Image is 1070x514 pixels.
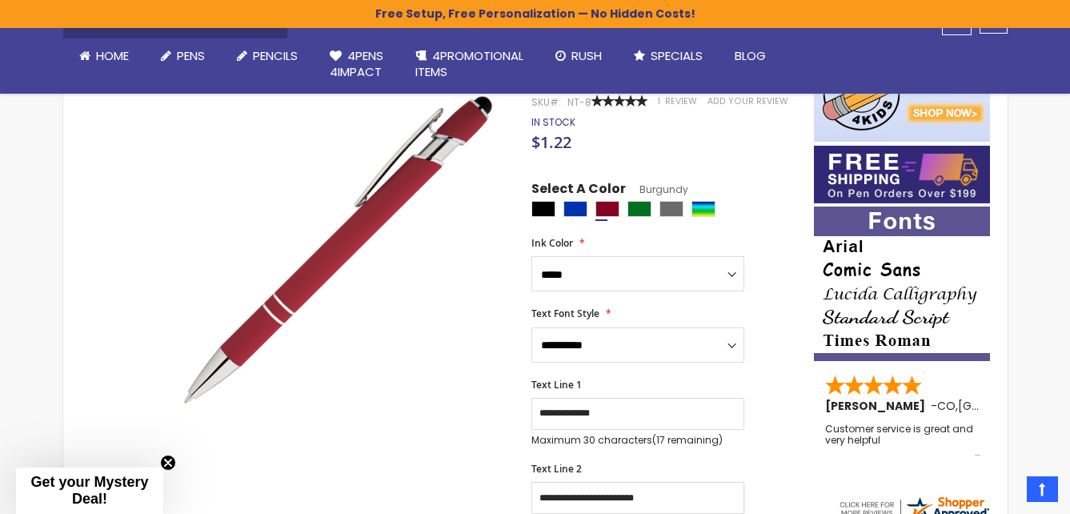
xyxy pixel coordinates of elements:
a: 1 Review [658,95,699,107]
span: Get your Mystery Deal! [30,474,148,507]
span: Specials [651,47,703,64]
div: Green [627,201,651,217]
iframe: Google Customer Reviews [938,471,1070,514]
p: Maximum 30 characters [531,434,744,447]
span: Text Font Style [531,307,599,320]
a: Pencils [221,38,314,74]
span: CO [937,398,956,414]
span: 4Pens 4impact [330,47,383,80]
a: Blog [719,38,782,74]
a: Specials [618,38,719,74]
span: Home [96,47,129,64]
a: Pens [145,38,221,74]
div: NT-8 [567,96,591,109]
div: Burgundy [595,201,619,217]
div: Get your Mystery Deal!Close teaser [16,468,163,514]
span: Review [665,95,697,107]
span: In stock [531,115,575,129]
a: Add Your Review [707,95,788,107]
span: Select A Color [531,180,626,202]
div: Black [531,201,555,217]
a: 4Pens4impact [314,38,399,90]
span: Pens [177,47,205,64]
span: $1.22 [531,131,571,153]
span: Pencils [253,47,298,64]
span: Burgundy [626,183,688,196]
span: [PERSON_NAME] [825,398,931,414]
span: Text Line 2 [531,462,582,476]
span: Rush [571,47,602,64]
div: 100% [591,95,647,106]
a: Rush [539,38,618,74]
img: regal_rubber_red_n_3_1_2.jpg [145,72,511,438]
div: Availability [531,116,575,129]
img: 4pens 4 kids [814,49,990,142]
span: 1 [658,95,660,107]
img: Free shipping on orders over $199 [814,146,990,203]
div: Grey [659,201,683,217]
span: (17 remaining) [652,433,723,447]
span: 4PROMOTIONAL ITEMS [415,47,523,80]
strong: SKU [531,95,561,109]
img: font-personalization-examples [814,207,990,361]
a: 4PROMOTIONALITEMS [399,38,539,90]
span: Ink Color [531,236,573,250]
div: Blue [563,201,587,217]
a: Home [63,38,145,74]
button: Close teaser [160,455,176,471]
div: Assorted [691,201,715,217]
div: Customer service is great and very helpful [825,424,980,458]
span: Blog [735,47,766,64]
span: Text Line 1 [531,378,582,392]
